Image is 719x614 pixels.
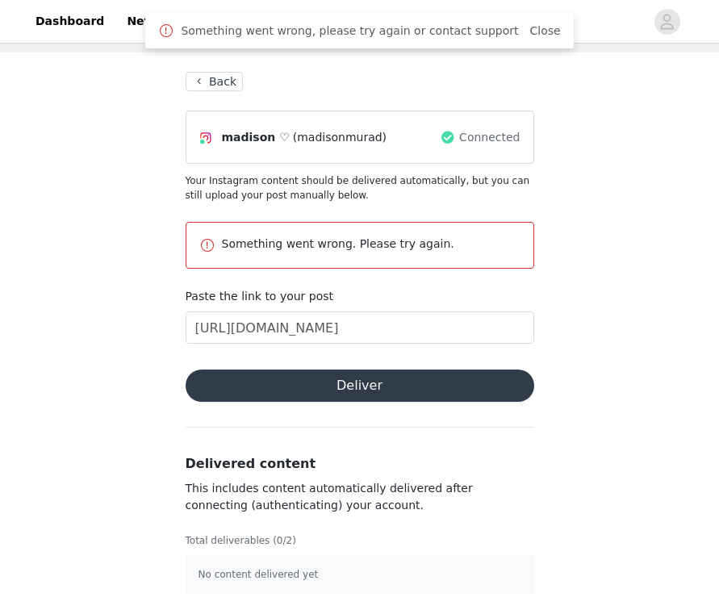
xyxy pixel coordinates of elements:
a: Networks [117,3,197,40]
span: This includes content automatically delivered after connecting (authenticating) your account. [186,482,473,512]
a: Dashboard [26,3,114,40]
img: Instagram Icon [199,132,212,144]
span: Something went wrong, please try again or contact support [181,23,518,40]
span: Connected [459,129,520,146]
p: Something went wrong. Please try again. [222,236,520,253]
button: Deliver [186,370,534,402]
span: madison ♡ [222,129,290,146]
button: Back [186,72,244,91]
label: Paste the link to your post [186,290,334,303]
div: avatar [659,9,675,35]
p: Total deliverables (0/2) [186,533,534,548]
p: No content delivered yet [199,567,521,582]
p: Your Instagram content should be delivered automatically, but you can still upload your post manu... [186,173,534,203]
h3: Delivered content [186,454,534,474]
a: Close [529,24,560,37]
span: (madisonmurad) [293,129,387,146]
input: Paste the link to your content here [186,311,534,344]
